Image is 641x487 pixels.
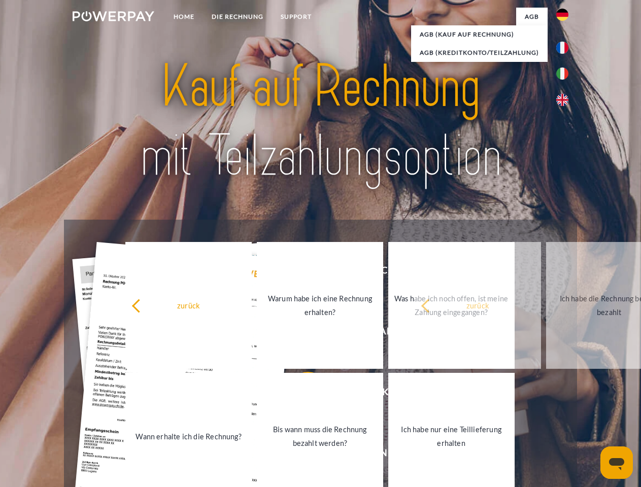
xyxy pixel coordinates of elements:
[394,292,509,319] div: Was habe ich noch offen, ist meine Zahlung eingegangen?
[556,9,568,21] img: de
[394,423,509,450] div: Ich habe nur eine Teillieferung erhalten
[263,423,377,450] div: Bis wann muss die Rechnung bezahlt werden?
[97,49,544,194] img: title-powerpay_de.svg
[556,67,568,80] img: it
[131,429,246,443] div: Wann erhalte ich die Rechnung?
[421,298,535,312] div: zurück
[165,8,203,26] a: Home
[556,94,568,106] img: en
[272,8,320,26] a: SUPPORT
[411,25,548,44] a: AGB (Kauf auf Rechnung)
[600,446,633,479] iframe: Schaltfläche zum Öffnen des Messaging-Fensters
[131,298,246,312] div: zurück
[263,292,377,319] div: Warum habe ich eine Rechnung erhalten?
[73,11,154,21] img: logo-powerpay-white.svg
[203,8,272,26] a: DIE RECHNUNG
[556,42,568,54] img: fr
[411,44,548,62] a: AGB (Kreditkonto/Teilzahlung)
[516,8,548,26] a: agb
[388,242,515,369] a: Was habe ich noch offen, ist meine Zahlung eingegangen?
